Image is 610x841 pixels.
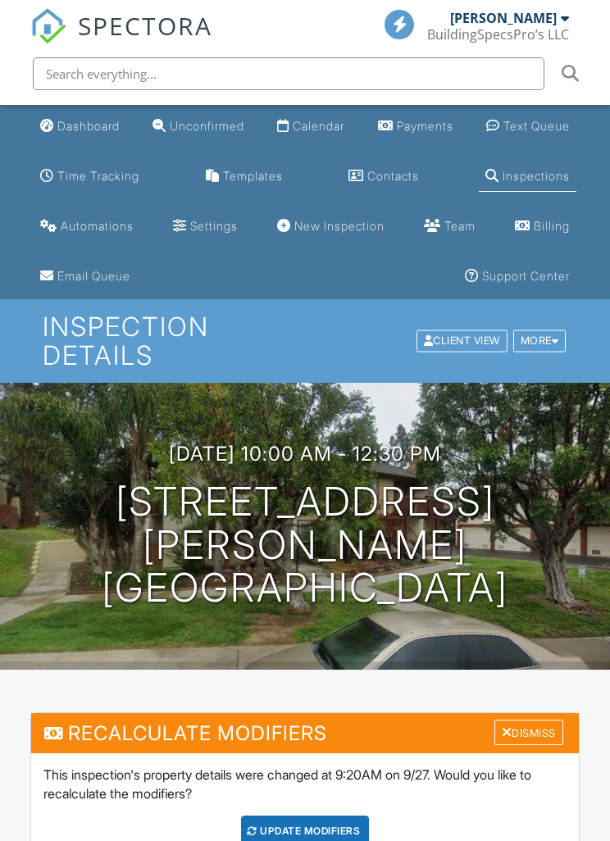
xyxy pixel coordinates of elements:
[458,261,576,292] a: Support Center
[427,26,569,43] div: BuildingSpecsPro’s LLC
[34,261,137,292] a: Email Queue
[503,119,570,133] div: Text Queue
[190,219,238,233] div: Settings
[417,211,482,242] a: Team
[480,111,576,142] a: Text Queue
[199,161,289,192] a: Templates
[57,269,130,283] div: Email Queue
[57,119,120,133] div: Dashboard
[78,8,212,43] span: SPECTORA
[534,219,570,233] div: Billing
[61,219,134,233] div: Automations
[450,10,557,26] div: [PERSON_NAME]
[31,713,579,753] h3: Recalculate Modifiers
[444,219,476,233] div: Team
[34,161,146,192] a: Time Tracking
[57,169,139,183] div: Time Tracking
[367,169,419,183] div: Contacts
[371,111,460,142] a: Payments
[146,111,251,142] a: Unconfirmed
[34,211,140,242] a: Automations (Basic)
[503,169,570,183] div: Inspections
[271,111,351,142] a: Calendar
[513,330,567,352] div: More
[34,111,126,142] a: Dashboard
[166,211,244,242] a: Settings
[482,269,570,283] div: Support Center
[169,443,441,465] h3: [DATE] 10:00 am - 12:30 pm
[508,211,576,242] a: Billing
[223,169,283,183] div: Templates
[397,119,453,133] div: Payments
[30,8,66,44] img: The Best Home Inspection Software - Spectora
[342,161,426,192] a: Contacts
[33,57,544,90] input: Search everything...
[30,22,212,57] a: SPECTORA
[494,720,563,745] div: Dismiss
[415,334,512,346] a: Client View
[271,211,391,242] a: New Inspection
[293,119,344,133] div: Calendar
[26,480,584,610] h1: [STREET_ADDRESS][PERSON_NAME] [GEOGRAPHIC_DATA]
[479,161,576,192] a: Inspections
[294,219,385,233] div: New Inspection
[417,330,508,352] div: Client View
[43,312,568,370] h1: Inspection Details
[170,119,244,133] div: Unconfirmed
